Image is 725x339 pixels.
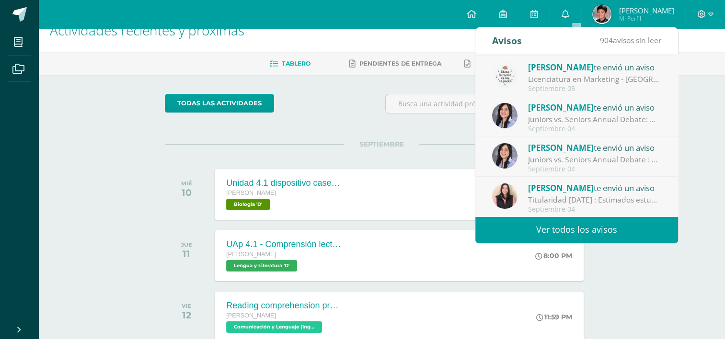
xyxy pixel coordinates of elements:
[528,141,661,154] div: te envió un aviso
[226,178,341,188] div: Unidad 4.1 dispositivo casero de RCP
[492,183,518,209] img: fca5faf6c1867b7c927b476ec80622fc.png
[282,60,311,67] span: Tablero
[528,101,661,113] div: te envió un aviso
[535,251,572,260] div: 8:00 PM
[226,190,276,196] span: [PERSON_NAME]
[492,103,518,128] img: 013901e486854f3f6f3294f73c2f58ba.png
[528,125,661,133] div: Septiembre 04
[181,180,192,187] div: MIÉ
[528,154,661,165] div: Juniors vs. Seniors Annual Debate : We are pleased to invite you to a special debate event hosted...
[536,313,572,321] div: 11:59 PM
[619,14,674,23] span: Mi Perfil
[181,187,192,198] div: 10
[181,241,192,248] div: JUE
[528,182,594,193] span: [PERSON_NAME]
[270,56,311,71] a: Tablero
[528,165,661,173] div: Septiembre 04
[359,60,441,67] span: Pendientes de entrega
[528,61,661,73] div: te envió un aviso
[182,309,191,321] div: 12
[226,251,276,258] span: [PERSON_NAME]
[600,35,613,45] span: 904
[386,94,598,113] input: Busca una actividad próxima aquí...
[182,303,191,309] div: VIE
[464,56,517,71] a: Entregadas
[528,74,661,85] div: Licenciatura en Marketing - Universidad Rafael Landívar: Buenos días Reciban un cordial saludo, l...
[600,35,661,45] span: avisos sin leer
[528,181,661,194] div: te envió un aviso
[165,94,274,113] a: todas las Actividades
[492,63,518,88] img: 6d997b708352de6bfc4edc446c29d722.png
[528,102,594,113] span: [PERSON_NAME]
[475,216,678,243] a: Ver todos los avisos
[592,5,611,24] img: e38671433c5cbdc19fe43c3a4ce09ef3.png
[50,21,244,39] span: Actividades recientes y próximas
[226,260,297,271] span: Lengua y Literatura 'D'
[474,60,517,67] span: Entregadas
[528,85,661,93] div: Septiembre 05
[226,301,341,311] div: Reading comprehension practice
[226,199,270,210] span: Biología 'D'
[349,56,441,71] a: Pendientes de entrega
[619,6,674,15] span: [PERSON_NAME]
[492,27,522,54] div: Avisos
[528,205,661,214] div: Septiembre 04
[226,312,276,319] span: [PERSON_NAME]
[492,143,518,169] img: 013901e486854f3f6f3294f73c2f58ba.png
[528,62,594,73] span: [PERSON_NAME]
[528,114,661,125] div: Juniors vs. Seniors Annual Debate: We are pleased to invite you to a special debate event hosted ...
[226,321,322,333] span: Comunicación y Lenguaje (Inglés) 'D'
[528,142,594,153] span: [PERSON_NAME]
[344,140,419,148] span: SEPTIEMBRE
[181,248,192,260] div: 11
[226,239,341,249] div: UAp 4.1 - Comprensión lectora- AURA
[528,194,661,205] div: Titularidad viernes 05 de septiembre : Estimados estudiantes: Se les solicita el siguiente materi...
